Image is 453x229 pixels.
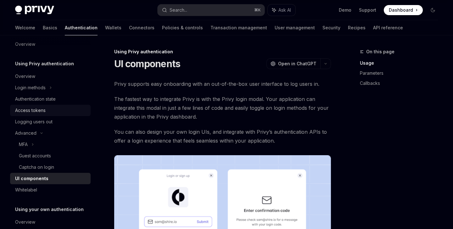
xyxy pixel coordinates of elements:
[15,218,35,226] div: Overview
[384,5,423,15] a: Dashboard
[114,95,331,121] span: The fastest way to integrate Privy is with the Privy login modal. Your application can integrate ...
[15,186,37,194] div: Whitelabel
[366,48,394,56] span: On this page
[15,73,35,80] div: Overview
[322,20,340,35] a: Security
[278,7,291,13] span: Ask AI
[15,206,84,213] h5: Using your own authentication
[129,20,154,35] a: Connectors
[19,152,51,160] div: Guest accounts
[43,20,57,35] a: Basics
[15,6,54,15] img: dark logo
[162,20,203,35] a: Policies & controls
[158,4,264,16] button: Search...⌘K
[10,173,91,184] a: UI components
[65,20,98,35] a: Authentication
[15,60,74,68] h5: Using Privy authentication
[339,7,351,13] a: Demo
[275,20,315,35] a: User management
[360,68,443,78] a: Parameters
[360,58,443,68] a: Usage
[10,150,91,161] a: Guest accounts
[254,8,261,13] span: ⌘ K
[114,79,331,88] span: Privy supports easy onboarding with an out-of-the-box user interface to log users in.
[428,5,438,15] button: Toggle dark mode
[360,78,443,88] a: Callbacks
[389,7,413,13] span: Dashboard
[170,6,187,14] div: Search...
[10,105,91,116] a: Access tokens
[15,129,36,137] div: Advanced
[15,20,35,35] a: Welcome
[15,95,56,103] div: Authentication state
[15,84,46,91] div: Login methods
[278,61,316,67] span: Open in ChatGPT
[10,116,91,127] a: Logging users out
[10,161,91,173] a: Captcha on login
[210,20,267,35] a: Transaction management
[105,20,121,35] a: Wallets
[19,163,54,171] div: Captcha on login
[15,175,48,182] div: UI components
[359,7,376,13] a: Support
[15,118,53,126] div: Logging users out
[348,20,366,35] a: Recipes
[15,107,46,114] div: Access tokens
[373,20,403,35] a: API reference
[114,49,331,55] div: Using Privy authentication
[266,58,320,69] button: Open in ChatGPT
[114,127,331,145] span: You can also design your own login UIs, and integrate with Privy’s authentication APIs to offer a...
[114,58,180,69] h1: UI components
[10,216,91,228] a: Overview
[10,71,91,82] a: Overview
[10,184,91,196] a: Whitelabel
[19,141,28,148] div: MFA
[268,4,295,16] button: Ask AI
[10,93,91,105] a: Authentication state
